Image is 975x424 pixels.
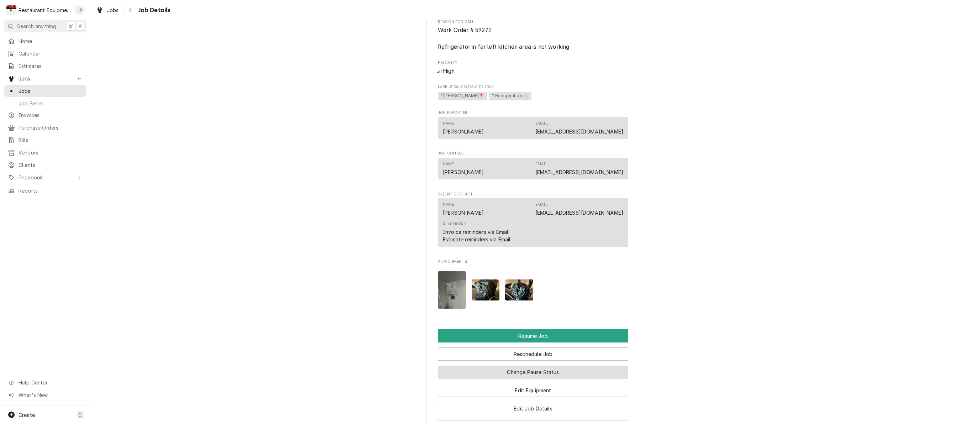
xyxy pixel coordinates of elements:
button: Reschedule Job [438,347,628,361]
span: Job Contact [438,151,628,156]
a: Go to What's New [4,389,87,401]
div: Email [535,202,548,208]
div: Email [535,161,548,167]
button: Edit Equipment [438,384,628,397]
div: Reason For Call [438,19,628,51]
a: Go to Help Center [4,377,87,388]
div: Name [443,121,484,135]
span: Priority [438,60,628,66]
span: Vendors [19,149,83,156]
span: [object Object] [438,91,628,101]
div: Jaired Brunty's Avatar [75,5,85,15]
a: [EMAIL_ADDRESS][DOMAIN_NAME] [535,129,623,135]
div: Name [443,161,484,176]
div: Button Group Row [438,329,628,342]
a: [EMAIL_ADDRESS][DOMAIN_NAME] [535,169,623,175]
div: High [438,67,628,75]
div: Name [443,202,454,208]
div: Reminders [443,221,510,243]
img: aD3JlxEXS4mlLhcS9fFg [438,271,466,309]
div: Contact [438,117,628,139]
img: 4RcSASKkSve2C4DUIgA2 [505,279,533,300]
div: [object Object] [438,84,628,101]
span: ¹ [PERSON_NAME]📍 [438,92,487,100]
div: Button Group Row [438,361,628,379]
div: Job Reporter List [438,117,628,142]
a: Bills [4,134,87,146]
div: Contact [438,198,628,247]
div: Job Contact [438,151,628,183]
div: Invoice reminders via Email [443,228,508,236]
div: [PERSON_NAME] [443,168,484,176]
span: Home [19,37,83,45]
span: Reports [19,187,83,194]
span: Help Center [19,379,82,386]
div: Contact [438,158,628,179]
div: Attachments [438,259,628,314]
div: Name [443,202,484,216]
span: Search anything [17,22,56,30]
a: Calendar [4,48,87,59]
div: Email [535,202,623,216]
span: Calendar [19,50,83,57]
div: Job Reporter [438,110,628,142]
span: ⌘ [69,22,74,30]
span: Clients [19,161,83,169]
div: [PERSON_NAME] [443,209,484,216]
div: R [6,5,16,15]
div: Button Group Row [438,379,628,397]
div: JB [75,5,85,15]
div: [PERSON_NAME] [443,128,484,135]
a: Clients [4,159,87,171]
span: Work Order # 59272 Refrigerator in far left kitchen area is not working [438,27,569,50]
span: What's New [19,391,82,399]
div: Job Contact List [438,158,628,183]
span: Estimates [19,62,83,70]
button: Change Pause Status [438,366,628,379]
button: Resume Job [438,329,628,342]
a: Home [4,35,87,47]
div: Reminders [443,221,466,227]
div: Name [443,161,454,167]
button: Navigate back [125,4,136,16]
span: ⁴ Refrigeration ❄️ [489,92,531,100]
button: Edit Job Details [438,402,628,415]
span: C [78,411,82,419]
span: Job Details [136,5,171,15]
div: Email [535,121,548,126]
a: Reports [4,185,87,197]
a: Estimates [4,60,87,72]
button: Search anything⌘K [4,20,87,32]
span: Purchase Orders [19,124,83,131]
span: Invoices [19,111,83,119]
span: Reason For Call [438,19,628,25]
span: Jobs [107,6,119,14]
span: Jobs [19,87,83,95]
div: Button Group Row [438,342,628,361]
span: K [79,22,82,30]
span: Bills [19,136,83,144]
div: Restaurant Equipment Diagnostics [19,6,71,14]
span: Jobs [19,75,72,82]
span: Reason For Call [438,26,628,51]
span: Job Reporter [438,110,628,116]
a: Invoices [4,109,87,121]
div: Client Contact [438,192,628,250]
div: Estimate reminders via Email [443,236,510,243]
span: Create [19,412,35,418]
div: Priority [438,60,628,75]
img: h5lJRLWdQlnwNWC1lUxA [472,279,500,300]
a: Jobs [4,85,87,97]
a: Jobs [93,4,122,16]
span: Attachments [438,266,628,315]
div: Email [535,121,623,135]
a: Job Series [4,98,87,109]
span: Pricebook [19,174,72,181]
div: Restaurant Equipment Diagnostics's Avatar [6,5,16,15]
span: Attachments [438,259,628,265]
a: Purchase Orders [4,122,87,134]
span: Client Contact [438,192,628,197]
a: Vendors [4,147,87,158]
div: Button Group Row [438,397,628,415]
span: (Only Visible to You) [452,85,493,89]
